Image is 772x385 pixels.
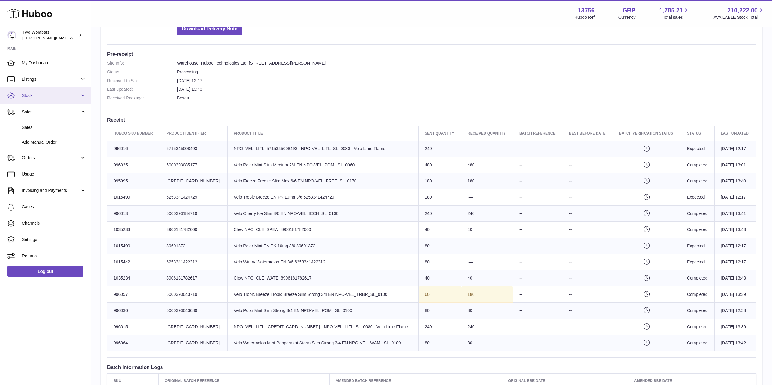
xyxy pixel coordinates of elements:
td: 89601372 [160,238,228,254]
span: Settings [22,237,86,243]
td: Completed [681,303,714,319]
td: 996016 [107,141,160,157]
span: Sales [22,125,86,130]
td: 240 [419,319,461,335]
td: [CREDIT_CARD_NUMBER] [160,173,228,189]
td: -- [513,189,563,205]
th: Status [681,126,714,141]
td: -- [563,303,613,319]
button: Download Delivery Note [177,23,242,35]
td: Completed [681,286,714,303]
td: 996013 [107,206,160,222]
img: philip.carroll@twowombats.com [7,31,16,40]
td: -— [461,141,513,157]
td: [DATE] 12:17 [715,189,756,205]
td: -- [513,335,563,351]
td: [DATE] 12:17 [715,254,756,270]
td: Expected [681,141,714,157]
th: Batch Reference [513,126,563,141]
td: 40 [461,270,513,286]
td: Velo Cherry Ice Slim 3/6 EN NPO-VEL_ICCH_SL_0100 [228,206,419,222]
td: 240 [461,206,513,222]
td: -- [563,270,613,286]
td: -- [563,173,613,189]
td: 480 [419,157,461,173]
dd: Processing [177,69,756,75]
div: Currency [618,15,636,20]
td: Completed [681,222,714,238]
td: -— [461,254,513,270]
span: Invoicing and Payments [22,188,80,193]
td: 995995 [107,173,160,189]
span: Returns [22,253,86,259]
td: 5000393085177 [160,157,228,173]
td: Completed [681,206,714,222]
td: [DATE] 12:58 [715,303,756,319]
td: 5000393043719 [160,286,228,303]
td: 80 [419,254,461,270]
td: Completed [681,157,714,173]
td: 60 [419,286,461,303]
td: 8906181782617 [160,270,228,286]
td: -- [563,238,613,254]
td: 996057 [107,286,160,303]
td: -- [563,141,613,157]
td: Velo Tropic Breeze EN PK 10mg 3/6 6253341424729 [228,189,419,205]
td: 80 [419,238,461,254]
td: 180 [461,173,513,189]
a: 210,222.00 AVAILABLE Stock Total [713,6,765,20]
td: Completed [681,173,714,189]
span: Orders [22,155,80,161]
td: [DATE] 13:39 [715,319,756,335]
td: Expected [681,189,714,205]
td: Completed [681,335,714,351]
td: [CREDIT_CARD_NUMBER] [160,319,228,335]
div: Two Wombats [22,29,77,41]
span: [PERSON_NAME][EMAIL_ADDRESS][PERSON_NAME][DOMAIN_NAME] [22,35,154,40]
td: 1035233 [107,222,160,238]
td: NPO_VEL_LIFL_[CREDIT_CARD_NUMBER] - NPO-VEL_LIFL_SL_0080 - Velo Lime Flame [228,319,419,335]
td: 1015490 [107,238,160,254]
td: [DATE] 12:17 [715,141,756,157]
th: Best Before Date [563,126,613,141]
td: -— [461,189,513,205]
td: -- [513,254,563,270]
td: -- [513,286,563,303]
td: -- [563,206,613,222]
td: 5000393184719 [160,206,228,222]
td: [CREDIT_CARD_NUMBER] [160,335,228,351]
td: 40 [419,222,461,238]
td: [DATE] 13:43 [715,222,756,238]
td: -- [563,319,613,335]
dt: Status: [107,69,177,75]
span: Total sales [663,15,690,20]
strong: GBP [622,6,635,15]
td: [DATE] 13:39 [715,286,756,303]
th: Last updated [715,126,756,141]
td: -- [513,157,563,173]
td: 996064 [107,335,160,351]
dt: Site Info: [107,60,177,66]
span: Add Manual Order [22,139,86,145]
td: 80 [461,335,513,351]
td: -- [513,238,563,254]
span: Listings [22,76,80,82]
td: -- [513,173,563,189]
span: Usage [22,171,86,177]
td: [DATE] 13:40 [715,173,756,189]
td: Velo Polar Mint EN PK 10mg 3/6 89601372 [228,238,419,254]
td: 996015 [107,319,160,335]
td: Clew NPO_CLE_SPEA_8906181782600 [228,222,419,238]
td: -- [513,270,563,286]
td: 40 [419,270,461,286]
td: 240 [419,206,461,222]
dt: Received Package: [107,95,177,101]
div: Huboo Ref [574,15,595,20]
dt: Received to Site: [107,78,177,84]
h3: Batch Information Logs [107,364,756,370]
span: Sales [22,109,80,115]
td: 996035 [107,157,160,173]
span: Stock [22,93,80,99]
h3: Receipt [107,116,756,123]
td: Velo Polar Mint Slim Strong 3/4 EN NPO-VEL_POMI_SL_0100 [228,303,419,319]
